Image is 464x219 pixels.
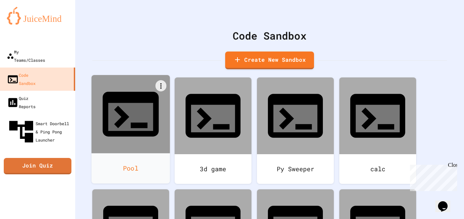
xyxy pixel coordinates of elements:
[339,77,416,184] a: calc
[257,154,334,184] div: Py Sweeper
[92,75,170,184] a: Pool
[175,154,251,184] div: 3d game
[7,71,36,87] div: Code Sandbox
[257,77,334,184] a: Py Sweeper
[92,153,170,184] div: Pool
[3,3,47,43] div: Chat with us now!Close
[339,154,416,184] div: calc
[225,52,314,69] a: Create New Sandbox
[435,192,457,212] iframe: chat widget
[175,77,251,184] a: 3d game
[92,28,447,43] div: Code Sandbox
[7,94,36,111] div: Quiz Reports
[7,117,72,146] div: Smart Doorbell & Ping Pong Launcher
[4,158,71,174] a: Join Quiz
[7,48,45,64] div: My Teams/Classes
[7,7,68,25] img: logo-orange.svg
[407,162,457,191] iframe: chat widget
